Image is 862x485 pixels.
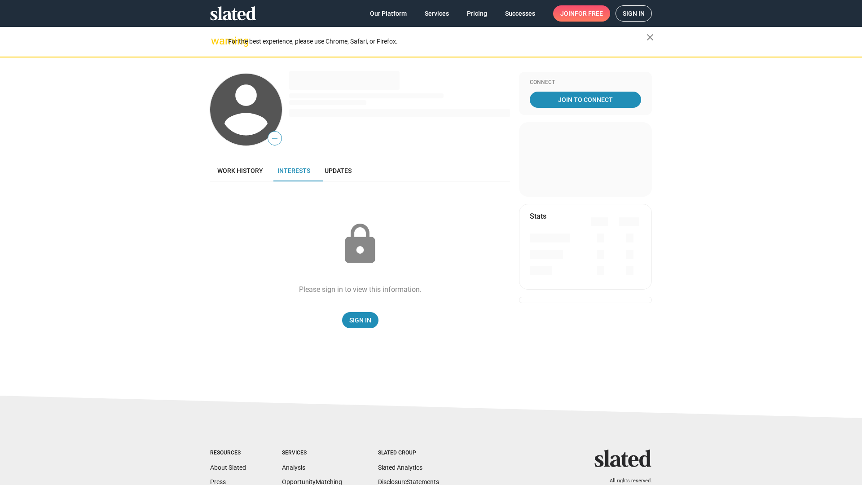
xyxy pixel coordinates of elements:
[532,92,639,108] span: Join To Connect
[325,167,352,174] span: Updates
[425,5,449,22] span: Services
[498,5,542,22] a: Successes
[277,167,310,174] span: Interests
[530,92,641,108] a: Join To Connect
[349,312,371,328] span: Sign In
[217,167,263,174] span: Work history
[378,464,422,471] a: Slated Analytics
[282,450,342,457] div: Services
[645,32,655,43] mat-icon: close
[282,464,305,471] a: Analysis
[460,5,494,22] a: Pricing
[505,5,535,22] span: Successes
[317,160,359,181] a: Updates
[530,79,641,86] div: Connect
[270,160,317,181] a: Interests
[210,464,246,471] a: About Slated
[210,160,270,181] a: Work history
[342,312,378,328] a: Sign In
[228,35,646,48] div: For the best experience, please use Chrome, Safari, or Firefox.
[363,5,414,22] a: Our Platform
[378,450,439,457] div: Slated Group
[575,5,603,22] span: for free
[418,5,456,22] a: Services
[467,5,487,22] span: Pricing
[560,5,603,22] span: Join
[530,212,546,221] mat-card-title: Stats
[370,5,407,22] span: Our Platform
[338,222,383,267] mat-icon: lock
[210,450,246,457] div: Resources
[268,133,281,145] span: —
[616,5,652,22] a: Sign in
[623,6,645,21] span: Sign in
[299,285,422,294] div: Please sign in to view this information.
[553,5,610,22] a: Joinfor free
[211,35,222,46] mat-icon: warning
